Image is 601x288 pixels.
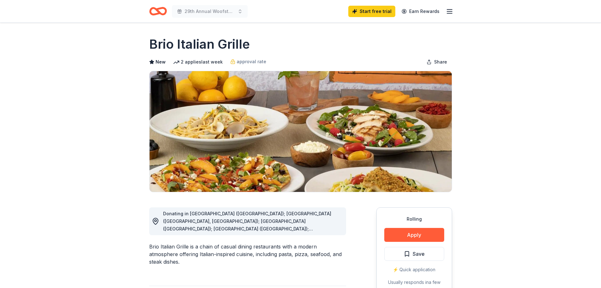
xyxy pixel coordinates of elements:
span: approval rate [237,58,266,65]
button: Apply [384,228,444,242]
a: Start free trial [348,6,395,17]
a: approval rate [230,58,266,65]
a: Earn Rewards [398,6,443,17]
span: Share [434,58,447,66]
img: Image for Brio Italian Grille [150,71,452,192]
div: ⚡️ Quick application [384,266,444,273]
a: Home [149,4,167,19]
span: New [156,58,166,66]
span: Save [413,250,425,258]
h1: Brio Italian Grille [149,35,250,53]
div: Brio Italian Grille is a chain of casual dining restaurants with a modern atmosphere offering Ita... [149,243,346,266]
button: 29th Annual Woofstock Festival [172,5,248,18]
span: 29th Annual Woofstock Festival [185,8,235,15]
button: Share [421,56,452,68]
div: Rolling [384,215,444,223]
button: Save [384,247,444,261]
div: 2 applies last week [173,58,223,66]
